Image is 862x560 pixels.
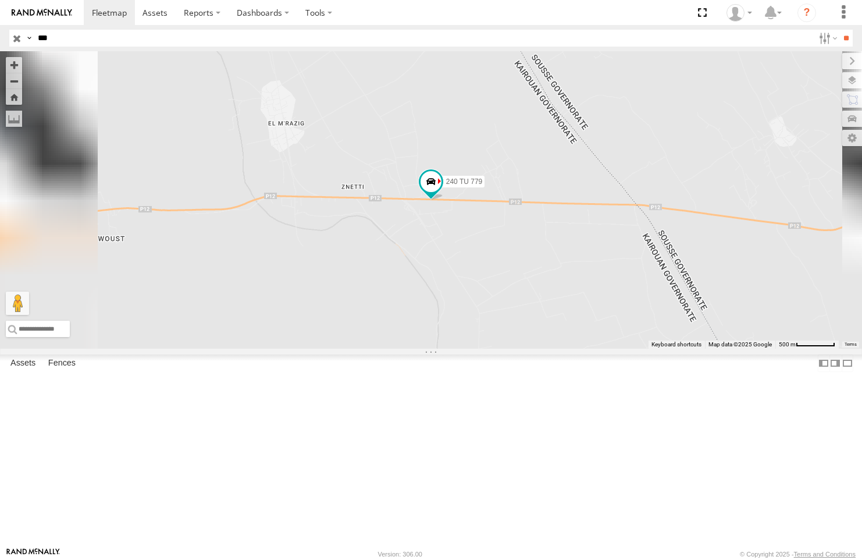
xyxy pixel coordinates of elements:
[845,342,857,347] a: Terms (opens in new tab)
[779,341,796,348] span: 500 m
[6,73,22,89] button: Zoom out
[818,355,829,371] label: Dock Summary Table to the Left
[6,57,22,73] button: Zoom in
[6,89,22,105] button: Zoom Home
[797,3,816,22] i: ?
[12,9,72,17] img: rand-logo.svg
[651,341,701,349] button: Keyboard shortcuts
[24,30,34,47] label: Search Query
[775,341,839,349] button: Map Scale: 500 m per 64 pixels
[722,4,756,22] div: Nejah Benkhalifa
[42,355,81,371] label: Fences
[814,30,839,47] label: Search Filter Options
[842,130,862,146] label: Map Settings
[378,551,422,558] div: Version: 306.00
[6,548,60,560] a: Visit our Website
[6,292,29,315] button: Drag Pegman onto the map to open Street View
[6,111,22,127] label: Measure
[740,551,856,558] div: © Copyright 2025 -
[829,355,841,371] label: Dock Summary Table to the Right
[794,551,856,558] a: Terms and Conditions
[446,177,483,185] span: 240 TU 779
[708,341,772,348] span: Map data ©2025 Google
[842,355,853,371] label: Hide Summary Table
[5,355,41,371] label: Assets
